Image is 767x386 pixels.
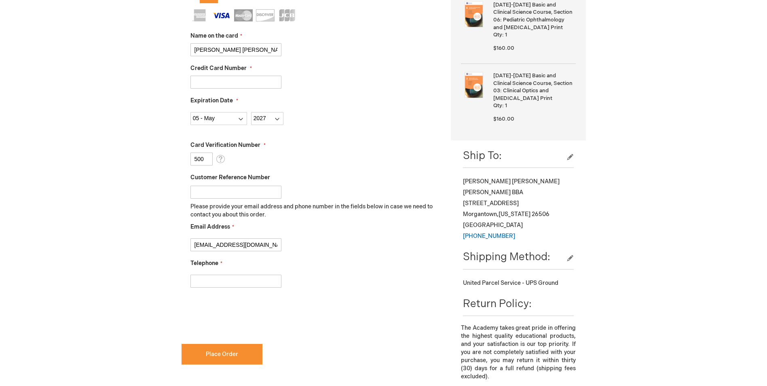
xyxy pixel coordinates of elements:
img: 2025-2026 Basic and Clinical Science Course, Section 03: Clinical Optics and Vision Rehabilitatio... [461,72,487,98]
span: Qty [493,102,502,109]
img: JCB [278,9,296,21]
span: Place Order [206,351,238,358]
span: Expiration Date [190,97,233,104]
span: Card Verification Number [190,142,260,148]
span: Shipping Method: [463,251,550,263]
img: Discover [256,9,275,21]
span: Telephone [190,260,218,267]
div: [PERSON_NAME] [PERSON_NAME] [PERSON_NAME] BBA [STREET_ADDRESS] Morgantown , 26506 [GEOGRAPHIC_DATA] [463,176,573,242]
img: MasterCard [234,9,253,21]
button: Place Order [182,344,262,365]
p: Please provide your email address and phone number in the fields below in case we need to contact... [190,203,439,219]
img: Visa [212,9,231,21]
span: $160.00 [493,45,514,51]
a: [PHONE_NUMBER] [463,233,515,240]
img: American Express [190,9,209,21]
span: [US_STATE] [499,211,530,218]
span: Credit Card Number [190,65,247,72]
strong: [DATE]-[DATE] Basic and Clinical Science Course, Section 03: Clinical Optics and [MEDICAL_DATA] P... [493,72,573,102]
span: 1 [505,102,507,109]
span: Ship To: [463,150,502,162]
input: Card Verification Number [190,153,213,165]
span: Email Address [190,223,230,230]
input: Credit Card Number [190,76,281,89]
span: Qty [493,32,502,38]
span: Name on the card [190,32,238,39]
p: The Academy takes great pride in offering the highest quality educational products, and your sati... [461,324,575,381]
span: United Parcel Service - UPS Ground [463,280,558,286]
span: 1 [505,32,507,38]
strong: [DATE]-[DATE] Basic and Clinical Science Course, Section 06: Pediatric Ophthalmology and [MEDICAL... [493,1,573,31]
img: 2025-2026 Basic and Clinical Science Course, Section 06: Pediatric Ophthalmology and Strabismus P... [461,1,487,27]
span: Customer Reference Number [190,174,270,181]
span: $160.00 [493,116,514,122]
iframe: reCAPTCHA [182,301,304,332]
span: Return Policy: [463,298,532,310]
